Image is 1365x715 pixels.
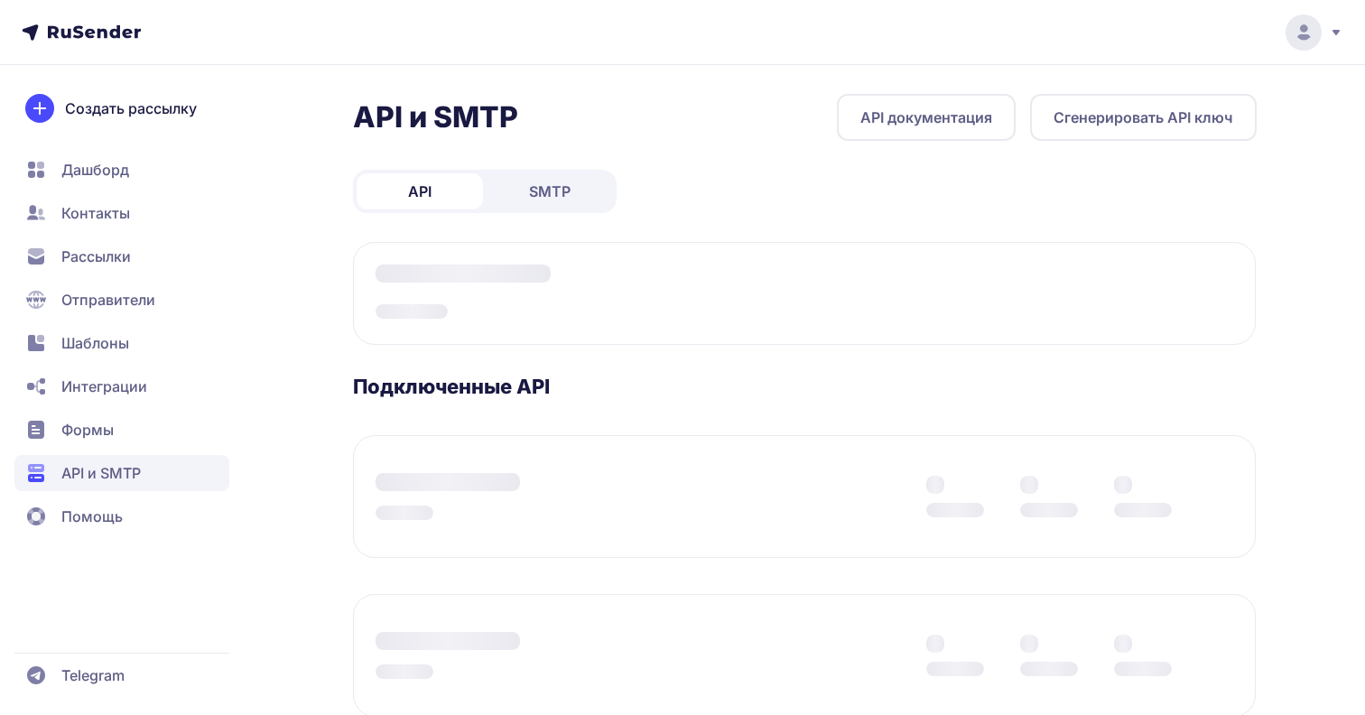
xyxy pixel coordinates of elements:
span: Рассылки [61,246,131,267]
span: SMTP [529,181,571,202]
h3: Подключенные API [353,374,1257,399]
a: API [357,173,483,209]
span: Отправители [61,289,155,311]
span: Дашборд [61,159,129,181]
a: Telegram [14,657,229,693]
span: Telegram [61,664,125,686]
h2: API и SMTP [353,99,518,135]
span: Контакты [61,202,130,224]
span: Шаблоны [61,332,129,354]
span: API [408,181,432,202]
span: Помощь [61,506,123,527]
button: Сгенерировать API ключ [1030,94,1257,141]
a: API документация [837,94,1016,141]
span: API и SMTP [61,462,141,484]
a: SMTP [487,173,613,209]
span: Формы [61,419,114,441]
span: Создать рассылку [65,97,197,119]
span: Интеграции [61,376,147,397]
